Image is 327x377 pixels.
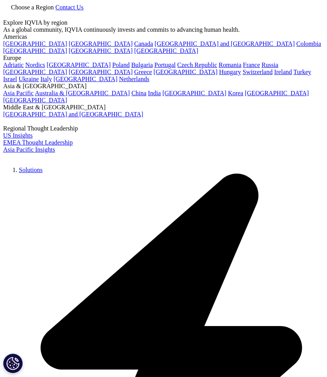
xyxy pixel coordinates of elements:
a: Turkey [293,69,311,75]
a: Russia [262,62,278,68]
a: Bulgaria [131,62,153,68]
a: Adriatic [3,62,24,68]
a: Czech Republic [177,62,217,68]
a: [GEOGRAPHIC_DATA] [3,40,67,47]
a: [GEOGRAPHIC_DATA] [69,69,133,75]
a: Israel [3,76,17,82]
a: EMEA Thought Leadership [3,139,73,146]
a: Asia Pacific Insights [3,146,55,153]
a: [GEOGRAPHIC_DATA] [47,62,111,68]
a: [GEOGRAPHIC_DATA] [245,90,309,96]
a: [GEOGRAPHIC_DATA] [3,69,67,75]
a: Nordics [25,62,45,68]
a: [GEOGRAPHIC_DATA] [134,47,198,54]
a: [GEOGRAPHIC_DATA] [3,97,67,103]
a: Korea [228,90,243,96]
a: Switzerland [243,69,272,75]
div: As a global community, IQVIA continuously invests and commits to advancing human health. [3,26,324,33]
a: Netherlands [119,76,149,82]
a: Ireland [274,69,292,75]
div: Explore IQVIA by region [3,19,324,26]
a: Portugal [154,62,176,68]
a: Hungary [219,69,241,75]
a: US Insights [3,132,33,139]
a: [GEOGRAPHIC_DATA] [162,90,226,96]
a: Romania [219,62,242,68]
div: Europe [3,54,324,62]
a: [GEOGRAPHIC_DATA] [154,69,218,75]
a: Solutions [19,167,42,173]
a: [GEOGRAPHIC_DATA] [69,47,133,54]
div: Americas [3,33,324,40]
span: Choose a Region [11,4,54,11]
a: Greece [134,69,152,75]
a: Colombia [296,40,321,47]
a: [GEOGRAPHIC_DATA] [69,40,133,47]
a: Poland [112,62,129,68]
a: Ukraine [19,76,39,82]
a: China [131,90,146,96]
a: [GEOGRAPHIC_DATA] [53,76,117,82]
a: France [243,62,260,68]
a: India [148,90,161,96]
a: Canada [134,40,153,47]
a: Asia Pacific [3,90,34,96]
button: Cookies Settings [3,353,23,373]
a: [GEOGRAPHIC_DATA] [3,47,67,54]
div: Regional Thought Leadership [3,125,324,132]
a: [GEOGRAPHIC_DATA] and [GEOGRAPHIC_DATA] [154,40,294,47]
div: Middle East & [GEOGRAPHIC_DATA] [3,104,324,111]
a: [GEOGRAPHIC_DATA] and [GEOGRAPHIC_DATA] [3,111,143,118]
div: Asia & [GEOGRAPHIC_DATA] [3,83,324,90]
a: Contact Us [55,4,84,11]
a: Australia & [GEOGRAPHIC_DATA] [35,90,130,96]
a: Italy [40,76,52,82]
